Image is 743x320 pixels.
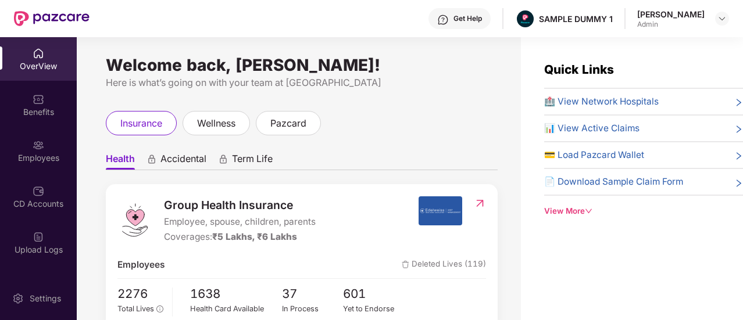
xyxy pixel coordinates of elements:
[164,215,316,229] span: Employee, spouse, children, parents
[637,9,705,20] div: [PERSON_NAME]
[117,304,154,313] span: Total Lives
[544,62,614,77] span: Quick Links
[117,203,152,238] img: logo
[539,13,613,24] div: SAMPLE DUMMY 1
[147,154,157,164] div: animation
[585,207,592,215] span: down
[270,116,306,131] span: pazcard
[120,116,162,131] span: insurance
[343,285,405,304] span: 601
[734,97,743,109] span: right
[33,231,44,243] img: svg+xml;base64,PHN2ZyBpZD0iVXBsb2FkX0xvZ3MiIGRhdGEtbmFtZT0iVXBsb2FkIExvZ3MiIHhtbG5zPSJodHRwOi8vd3...
[282,303,344,315] div: In Process
[544,205,743,217] div: View More
[190,303,282,315] div: Health Card Available
[106,75,498,90] div: Here is what’s going on with your team at [GEOGRAPHIC_DATA]
[26,293,65,304] div: Settings
[637,20,705,29] div: Admin
[282,285,344,304] span: 37
[33,94,44,105] img: svg+xml;base64,PHN2ZyBpZD0iQmVuZWZpdHMiIHhtbG5zPSJodHRwOi8vd3d3LnczLm9yZy8yMDAwL3N2ZyIgd2lkdGg9Ij...
[517,10,534,27] img: Pazcare_Alternative_logo-01-01.png
[164,196,316,214] span: Group Health Insurance
[402,261,409,268] img: deleteIcon
[544,175,683,189] span: 📄 Download Sample Claim Form
[734,150,743,162] span: right
[544,148,644,162] span: 💳 Load Pazcard Wallet
[14,11,90,26] img: New Pazcare Logo
[232,153,273,170] span: Term Life
[343,303,405,315] div: Yet to Endorse
[156,305,163,312] span: info-circle
[33,139,44,151] img: svg+xml;base64,PHN2ZyBpZD0iRW1wbG95ZWVzIiB4bWxucz0iaHR0cDovL3d3dy53My5vcmcvMjAwMC9zdmciIHdpZHRoPS...
[190,285,282,304] span: 1638
[117,258,165,272] span: Employees
[419,196,462,225] img: insurerIcon
[218,154,228,164] div: animation
[453,14,482,23] div: Get Help
[717,14,727,23] img: svg+xml;base64,PHN2ZyBpZD0iRHJvcGRvd24tMzJ4MzIiIHhtbG5zPSJodHRwOi8vd3d3LnczLm9yZy8yMDAwL3N2ZyIgd2...
[402,258,486,272] span: Deleted Lives (119)
[197,116,235,131] span: wellness
[160,153,206,170] span: Accidental
[734,124,743,135] span: right
[544,121,640,135] span: 📊 View Active Claims
[33,48,44,59] img: svg+xml;base64,PHN2ZyBpZD0iSG9tZSIgeG1sbnM9Imh0dHA6Ly93d3cudzMub3JnLzIwMDAvc3ZnIiB3aWR0aD0iMjAiIG...
[106,60,498,70] div: Welcome back, [PERSON_NAME]!
[33,185,44,197] img: svg+xml;base64,PHN2ZyBpZD0iQ0RfQWNjb3VudHMiIGRhdGEtbmFtZT0iQ0QgQWNjb3VudHMiIHhtbG5zPSJodHRwOi8vd3...
[117,285,163,304] span: 2276
[544,95,659,109] span: 🏥 View Network Hospitals
[12,293,24,304] img: svg+xml;base64,PHN2ZyBpZD0iU2V0dGluZy0yMHgyMCIgeG1sbnM9Imh0dHA6Ly93d3cudzMub3JnLzIwMDAvc3ZnIiB3aW...
[734,177,743,189] span: right
[437,14,449,26] img: svg+xml;base64,PHN2ZyBpZD0iSGVscC0zMngzMiIgeG1sbnM9Imh0dHA6Ly93d3cudzMub3JnLzIwMDAvc3ZnIiB3aWR0aD...
[474,197,486,209] img: RedirectIcon
[212,231,297,242] span: ₹5 Lakhs, ₹6 Lakhs
[164,230,316,244] div: Coverages:
[106,153,135,170] span: Health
